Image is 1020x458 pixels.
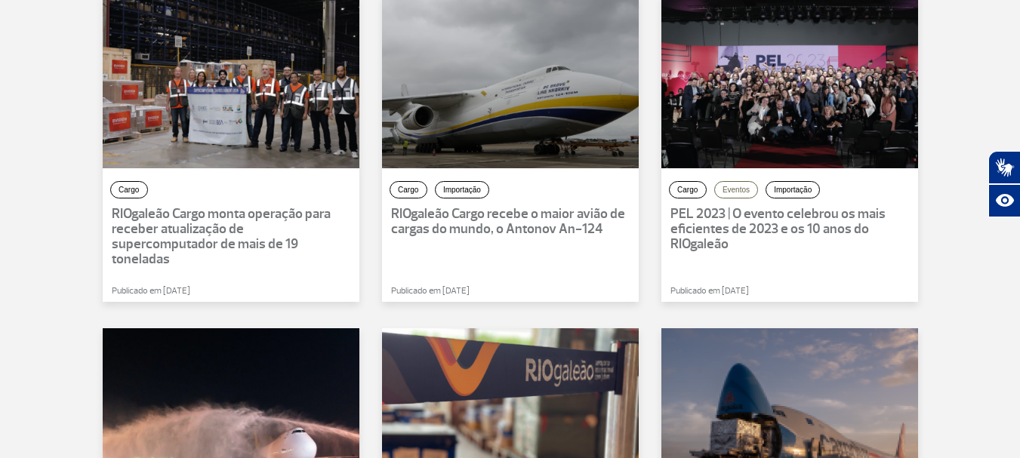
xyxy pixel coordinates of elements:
[669,181,707,198] button: Cargo
[714,181,758,198] button: Eventos
[112,284,391,298] p: Publicado em [DATE]
[988,151,1020,217] div: Plugin de acessibilidade da Hand Talk.
[110,181,148,198] button: Cargo
[390,181,427,198] button: Cargo
[391,207,630,237] p: RIOgaleão Cargo recebe o maior avião de cargas do mundo, o Antonov An-124
[670,284,950,298] p: Publicado em [DATE]
[435,181,489,198] button: Importação
[112,207,350,267] p: RIOgaleão Cargo monta operação para receber atualização de supercomputador de mais de 19 toneladas
[988,151,1020,184] button: Abrir tradutor de língua de sinais.
[670,207,909,252] p: PEL 2023 | O evento celebrou os mais eficientes de 2023 e os 10 anos do RIOgaleão
[766,181,820,198] button: Importação
[391,284,670,298] p: Publicado em [DATE]
[988,184,1020,217] button: Abrir recursos assistivos.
